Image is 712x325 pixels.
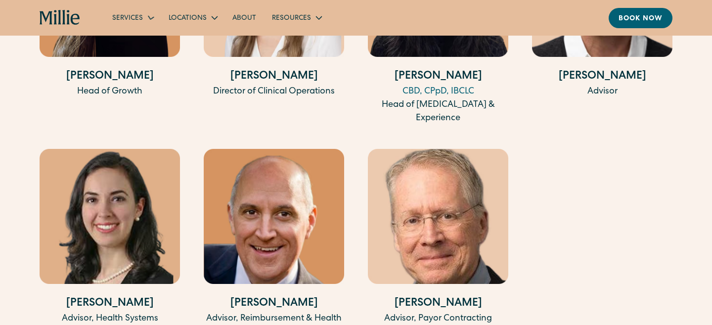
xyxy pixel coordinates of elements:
[169,13,207,24] div: Locations
[204,296,344,312] h4: [PERSON_NAME]
[161,9,224,26] div: Locations
[619,14,663,24] div: Book now
[368,98,508,125] div: Head of [MEDICAL_DATA] & Experience
[112,13,143,24] div: Services
[532,85,672,98] div: Advisor
[609,8,672,28] a: Book now
[368,85,508,98] div: CBD, CPpD, IBCLC
[40,85,180,98] div: Head of Growth
[40,10,81,26] a: home
[264,9,329,26] div: Resources
[368,69,508,85] h4: [PERSON_NAME]
[104,9,161,26] div: Services
[40,69,180,85] h4: [PERSON_NAME]
[368,296,508,312] h4: [PERSON_NAME]
[272,13,311,24] div: Resources
[204,69,344,85] h4: [PERSON_NAME]
[40,296,180,312] h4: [PERSON_NAME]
[532,69,672,85] h4: [PERSON_NAME]
[204,85,344,98] div: Director of Clinical Operations
[224,9,264,26] a: About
